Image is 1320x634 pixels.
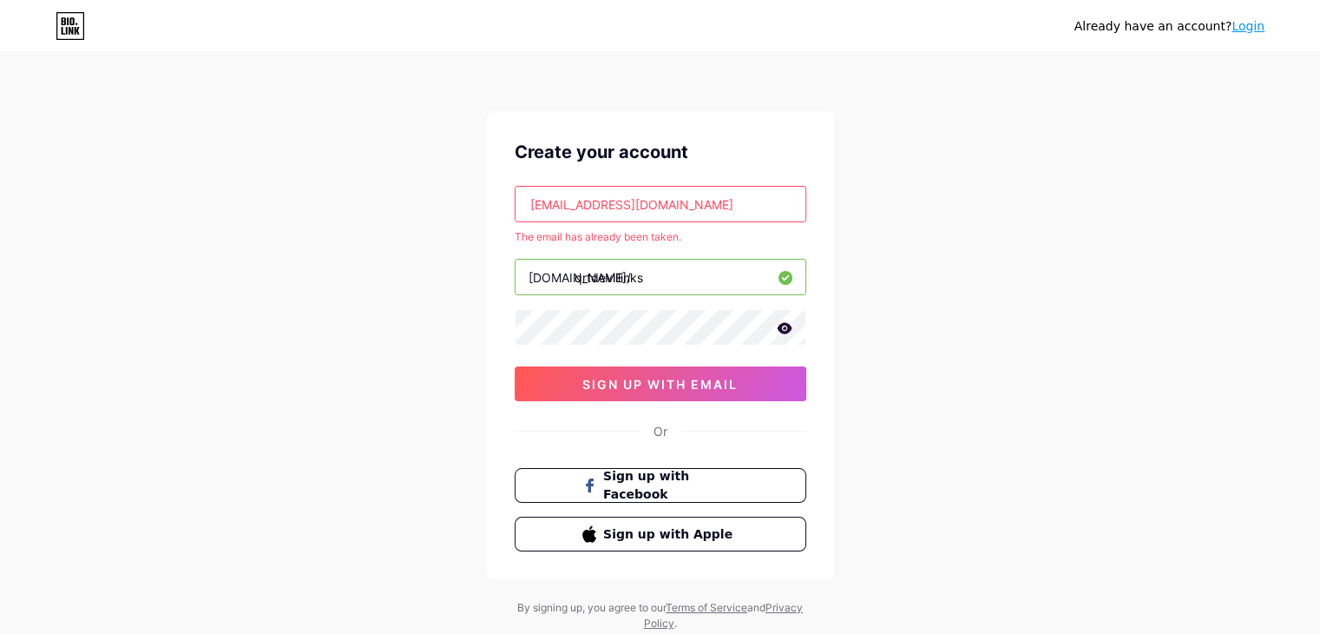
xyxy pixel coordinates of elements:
div: Already have an account? [1074,17,1264,36]
button: sign up with email [515,367,806,401]
a: Login [1231,19,1264,33]
button: Sign up with Apple [515,517,806,551]
div: By signing up, you agree to our and . [513,600,808,631]
span: Sign up with Apple [603,525,738,544]
span: Sign up with Facebook [603,467,738,504]
button: Sign up with Facebook [515,468,806,503]
div: Or [653,422,667,440]
div: The email has already been taken. [515,229,806,245]
div: [DOMAIN_NAME]/ [529,268,631,287]
input: username [516,260,805,294]
input: Email [516,187,805,221]
a: Terms of Service [666,601,747,614]
div: Create your account [515,139,806,165]
span: sign up with email [582,377,738,392]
